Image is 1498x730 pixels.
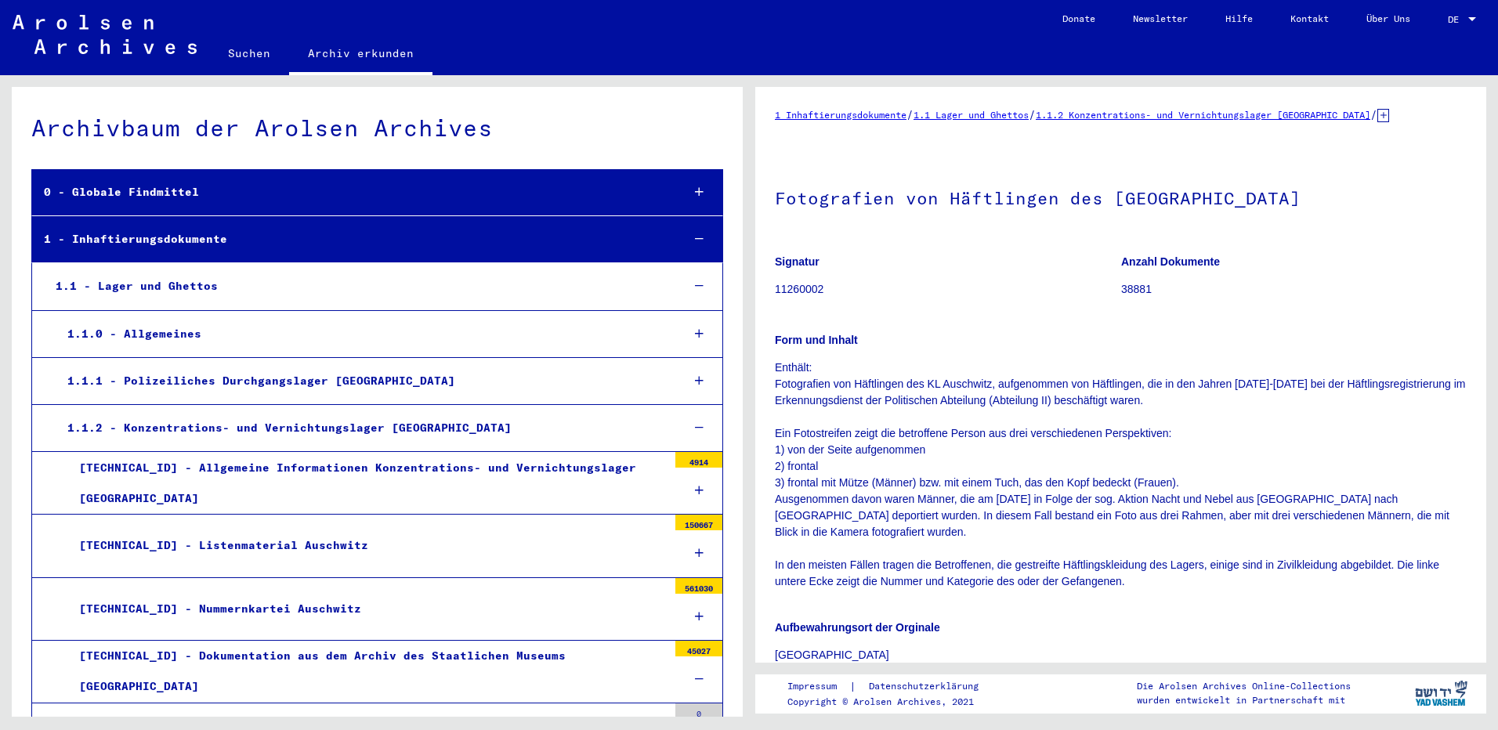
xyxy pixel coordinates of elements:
a: Datenschutzerklärung [856,678,997,695]
div: 0 - Globale Findmittel [32,177,669,208]
a: Suchen [209,34,289,72]
div: 1 - Inhaftierungsdokumente [32,224,669,255]
div: 1.1 - Lager und Ghettos [44,271,669,302]
p: wurden entwickelt in Partnerschaft mit [1137,693,1351,707]
div: 150667 [675,515,722,530]
div: [TECHNICAL_ID] - Dokumentation aus dem Archiv des Staatlichen Museums [GEOGRAPHIC_DATA] [67,641,668,702]
p: 11260002 [775,281,1120,298]
a: 1.1 Lager und Ghettos [914,109,1029,121]
div: 4914 [675,452,722,468]
p: Die Arolsen Archives Online-Collections [1137,679,1351,693]
div: [TECHNICAL_ID] - Nummernkartei Auschwitz [67,594,668,624]
b: Aufbewahrungsort der Orginale [775,621,940,634]
span: / [1370,107,1377,121]
div: 561030 [675,578,722,594]
h1: Fotografien von Häftlingen des [GEOGRAPHIC_DATA] [775,162,1467,231]
a: Archiv erkunden [289,34,432,75]
img: yv_logo.png [1412,674,1471,713]
div: Archivbaum der Arolsen Archives [31,110,723,146]
div: | [787,678,997,695]
div: 1.1.1 - Polizeiliches Durchgangslager [GEOGRAPHIC_DATA] [56,366,669,396]
p: Enthält: Fotografien von Häftlingen des KL Auschwitz, aufgenommen von Häftlingen, die in den Jahr... [775,360,1467,590]
p: 38881 [1121,281,1467,298]
a: 1 Inhaftierungsdokumente [775,109,906,121]
p: Copyright © Arolsen Archives, 2021 [787,695,997,709]
a: Impressum [787,678,849,695]
div: 0 [675,703,722,719]
img: Arolsen_neg.svg [13,15,197,54]
b: Anzahl Dokumente [1121,255,1220,268]
a: 1.1.2 Konzentrations- und Vernichtungslager [GEOGRAPHIC_DATA] [1036,109,1370,121]
div: 1.1.2 - Konzentrations- und Vernichtungslager [GEOGRAPHIC_DATA] [56,413,669,443]
p: [GEOGRAPHIC_DATA] [775,647,1467,663]
div: 45027 [675,641,722,656]
b: Signatur [775,255,820,268]
div: [TECHNICAL_ID] - Allgemeine Informationen Konzentrations- und Vernichtungslager [GEOGRAPHIC_DATA] [67,453,668,514]
div: [TECHNICAL_ID] - Listenmaterial Auschwitz [67,530,668,561]
span: / [906,107,914,121]
div: 1.1.0 - Allgemeines [56,319,669,349]
b: Form und Inhalt [775,334,858,346]
span: DE [1448,14,1465,25]
span: / [1029,107,1036,121]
